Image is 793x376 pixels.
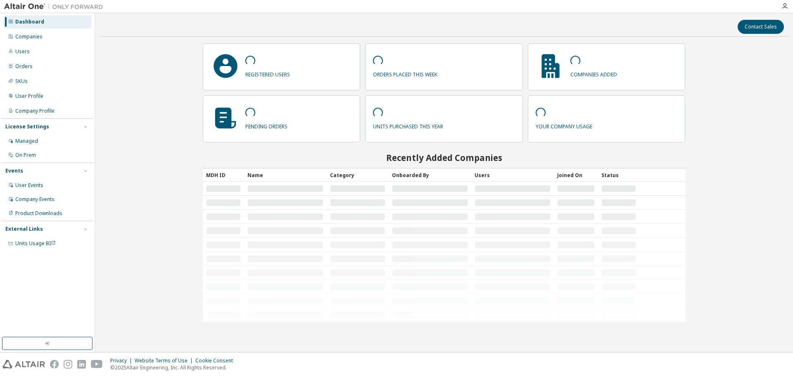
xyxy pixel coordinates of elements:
[601,168,636,182] div: Status
[15,210,62,217] div: Product Downloads
[77,360,86,369] img: linkedin.svg
[536,121,592,130] p: your company usage
[373,69,437,78] p: orders placed this week
[5,168,23,174] div: Events
[15,48,30,55] div: Users
[110,357,135,364] div: Privacy
[373,121,443,130] p: units purchased this year
[91,360,103,369] img: youtube.svg
[15,182,43,189] div: User Events
[15,63,33,70] div: Orders
[247,168,323,182] div: Name
[738,20,784,34] button: Contact Sales
[4,2,107,11] img: Altair One
[15,78,28,85] div: SKUs
[135,357,195,364] div: Website Terms of Use
[206,168,241,182] div: MDH ID
[203,152,686,163] h2: Recently Added Companies
[15,152,36,158] div: On Prem
[50,360,59,369] img: facebook.svg
[5,226,43,232] div: External Links
[245,121,287,130] p: pending orders
[330,168,385,182] div: Category
[475,168,551,182] div: Users
[15,19,44,25] div: Dashboard
[195,357,238,364] div: Cookie Consent
[15,108,55,114] div: Company Profile
[557,168,595,182] div: Joined On
[245,69,290,78] p: registered users
[2,360,45,369] img: altair_logo.svg
[392,168,468,182] div: Onboarded By
[15,196,55,203] div: Company Events
[570,69,617,78] p: companies added
[5,123,49,130] div: License Settings
[15,240,56,247] span: Units Usage BI
[110,364,238,371] p: © 2025 Altair Engineering, Inc. All Rights Reserved.
[15,33,43,40] div: Companies
[15,93,43,99] div: User Profile
[15,138,38,144] div: Managed
[64,360,72,369] img: instagram.svg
